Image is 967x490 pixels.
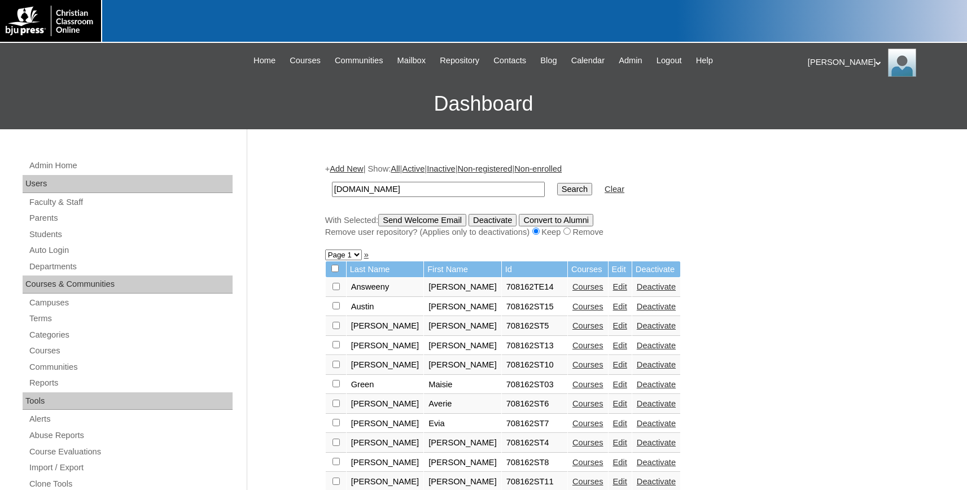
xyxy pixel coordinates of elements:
[424,297,501,317] td: [PERSON_NAME]
[6,6,95,36] img: logo-white.png
[424,278,501,297] td: [PERSON_NAME]
[519,214,593,226] input: Convert to Alumni
[613,321,627,330] a: Edit
[347,453,424,473] td: [PERSON_NAME]
[572,477,603,486] a: Courses
[540,54,557,67] span: Blog
[28,360,233,374] a: Communities
[657,54,682,67] span: Logout
[347,297,424,317] td: Austin
[347,356,424,375] td: [PERSON_NAME]
[502,395,567,414] td: 708162ST6
[434,54,485,67] a: Repository
[28,260,233,274] a: Departments
[502,317,567,336] td: 708162ST5
[23,275,233,294] div: Courses & Communities
[535,54,562,67] a: Blog
[613,399,627,408] a: Edit
[329,54,389,67] a: Communities
[325,214,884,238] div: With Selected:
[613,54,648,67] a: Admin
[572,282,603,291] a: Courses
[378,214,466,226] input: Send Welcome Email
[637,438,676,447] a: Deactivate
[28,328,233,342] a: Categories
[637,399,676,408] a: Deactivate
[424,261,501,278] td: First Name
[502,356,567,375] td: 708162ST10
[248,54,281,67] a: Home
[347,434,424,453] td: [PERSON_NAME]
[502,414,567,434] td: 708162ST7
[28,195,233,209] a: Faculty & Staff
[619,54,642,67] span: Admin
[613,380,627,389] a: Edit
[696,54,713,67] span: Help
[502,453,567,473] td: 708162ST8
[502,278,567,297] td: 708162TE14
[493,54,526,67] span: Contacts
[424,317,501,336] td: [PERSON_NAME]
[808,49,956,77] div: [PERSON_NAME]
[613,419,627,428] a: Edit
[457,164,512,173] a: Non-registered
[613,341,627,350] a: Edit
[690,54,719,67] a: Help
[253,54,275,67] span: Home
[637,419,676,428] a: Deactivate
[572,380,603,389] a: Courses
[28,344,233,358] a: Courses
[325,226,884,238] div: Remove user repository? (Applies only to deactivations) Keep Remove
[391,164,400,173] a: All
[572,302,603,311] a: Courses
[347,261,424,278] td: Last Name
[330,164,363,173] a: Add New
[424,453,501,473] td: [PERSON_NAME]
[613,477,627,486] a: Edit
[469,214,517,226] input: Deactivate
[514,164,562,173] a: Non-enrolled
[347,375,424,395] td: Green
[28,445,233,459] a: Course Evaluations
[613,458,627,467] a: Edit
[427,164,456,173] a: Inactive
[290,54,321,67] span: Courses
[325,163,884,238] div: + | Show: | | | |
[502,261,567,278] td: Id
[424,434,501,453] td: [PERSON_NAME]
[424,375,501,395] td: Maisie
[335,54,383,67] span: Communities
[28,243,233,257] a: Auto Login
[392,54,432,67] a: Mailbox
[613,302,627,311] a: Edit
[613,360,627,369] a: Edit
[637,321,676,330] a: Deactivate
[424,336,501,356] td: [PERSON_NAME]
[605,185,624,194] a: Clear
[571,54,605,67] span: Calendar
[502,336,567,356] td: 708162ST13
[502,375,567,395] td: 708162ST03
[28,159,233,173] a: Admin Home
[888,49,916,77] img: Karen Lawton
[637,341,676,350] a: Deactivate
[440,54,479,67] span: Repository
[637,282,676,291] a: Deactivate
[613,438,627,447] a: Edit
[609,261,632,278] td: Edit
[572,360,603,369] a: Courses
[28,312,233,326] a: Terms
[572,399,603,408] a: Courses
[572,341,603,350] a: Courses
[397,54,426,67] span: Mailbox
[364,250,369,259] a: »
[572,321,603,330] a: Courses
[28,428,233,443] a: Abuse Reports
[502,297,567,317] td: 708162ST15
[28,412,233,426] a: Alerts
[424,356,501,375] td: [PERSON_NAME]
[424,414,501,434] td: Evia
[637,477,676,486] a: Deactivate
[568,261,608,278] td: Courses
[557,183,592,195] input: Search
